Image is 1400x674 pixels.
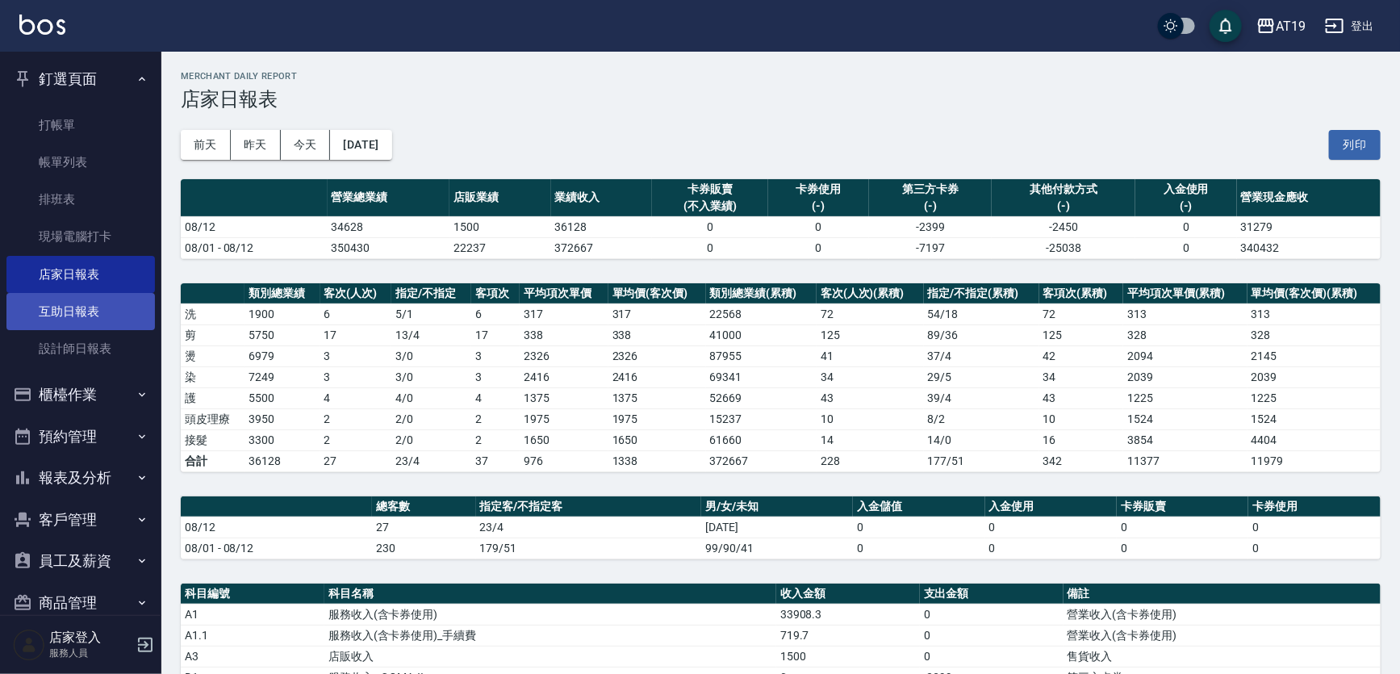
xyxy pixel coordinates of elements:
[920,625,1064,646] td: 0
[471,324,520,345] td: 17
[520,304,608,324] td: 317
[924,366,1039,387] td: 29 / 5
[706,345,817,366] td: 87955
[924,450,1039,471] td: 177/51
[6,582,155,624] button: 商品管理
[1329,130,1381,160] button: 列印
[1123,429,1247,450] td: 3854
[985,517,1117,538] td: 0
[817,429,924,450] td: 14
[181,429,244,450] td: 接髮
[181,366,244,387] td: 染
[49,646,132,660] p: 服務人員
[6,181,155,218] a: 排班表
[244,283,320,304] th: 類別總業績
[391,408,471,429] td: 2 / 0
[768,216,869,237] td: 0
[853,538,984,559] td: 0
[776,584,920,605] th: 收入金額
[449,179,550,217] th: 店販業績
[181,216,328,237] td: 08/12
[1139,198,1232,215] div: (-)
[320,283,391,304] th: 客次(人次)
[817,366,924,387] td: 34
[520,408,608,429] td: 1975
[996,181,1131,198] div: 其他付款方式
[1064,625,1381,646] td: 營業收入(含卡券使用)
[181,517,372,538] td: 08/12
[181,604,324,625] td: A1
[520,324,608,345] td: 338
[471,450,520,471] td: 37
[1117,496,1248,517] th: 卡券販賣
[6,58,155,100] button: 釘選頁面
[476,496,702,517] th: 指定客/不指定客
[1123,408,1247,429] td: 1524
[920,646,1064,667] td: 0
[869,216,992,237] td: -2399
[320,387,391,408] td: 4
[391,324,471,345] td: 13 / 4
[181,71,1381,82] h2: Merchant Daily Report
[1039,429,1124,450] td: 16
[817,304,924,324] td: 72
[1247,324,1381,345] td: 328
[1039,304,1124,324] td: 72
[608,408,706,429] td: 1975
[817,345,924,366] td: 41
[244,366,320,387] td: 7249
[181,179,1381,259] table: a dense table
[1247,387,1381,408] td: 1225
[608,345,706,366] td: 2326
[6,499,155,541] button: 客戶管理
[6,540,155,582] button: 員工及薪資
[328,237,450,258] td: 350430
[449,216,550,237] td: 1500
[1247,283,1381,304] th: 單均價(客次價)(累積)
[471,304,520,324] td: 6
[391,429,471,450] td: 2 / 0
[1237,216,1381,237] td: 31279
[924,345,1039,366] td: 37 / 4
[992,237,1135,258] td: -25038
[920,604,1064,625] td: 0
[1247,366,1381,387] td: 2039
[13,629,45,661] img: Person
[244,304,320,324] td: 1900
[449,237,550,258] td: 22237
[391,366,471,387] td: 3 / 0
[701,538,853,559] td: 99/90/41
[656,198,764,215] div: (不入業績)
[1039,345,1124,366] td: 42
[244,450,320,471] td: 36128
[652,216,768,237] td: 0
[324,584,776,605] th: 科目名稱
[706,387,817,408] td: 52669
[817,450,924,471] td: 228
[924,283,1039,304] th: 指定/不指定(累積)
[1117,538,1248,559] td: 0
[372,517,476,538] td: 27
[471,283,520,304] th: 客項次
[181,237,328,258] td: 08/01 - 08/12
[6,374,155,416] button: 櫃檯作業
[6,144,155,181] a: 帳單列表
[701,517,853,538] td: [DATE]
[181,496,1381,559] table: a dense table
[320,450,391,471] td: 27
[996,198,1131,215] div: (-)
[873,181,988,198] div: 第三方卡券
[320,408,391,429] td: 2
[320,429,391,450] td: 2
[181,88,1381,111] h3: 店家日報表
[551,216,652,237] td: 36128
[324,646,776,667] td: 店販收入
[1247,408,1381,429] td: 1524
[391,304,471,324] td: 5 / 1
[244,324,320,345] td: 5750
[608,450,706,471] td: 1338
[520,283,608,304] th: 平均項次單價
[49,630,132,646] h5: 店家登入
[924,387,1039,408] td: 39 / 4
[328,179,450,217] th: 營業總業績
